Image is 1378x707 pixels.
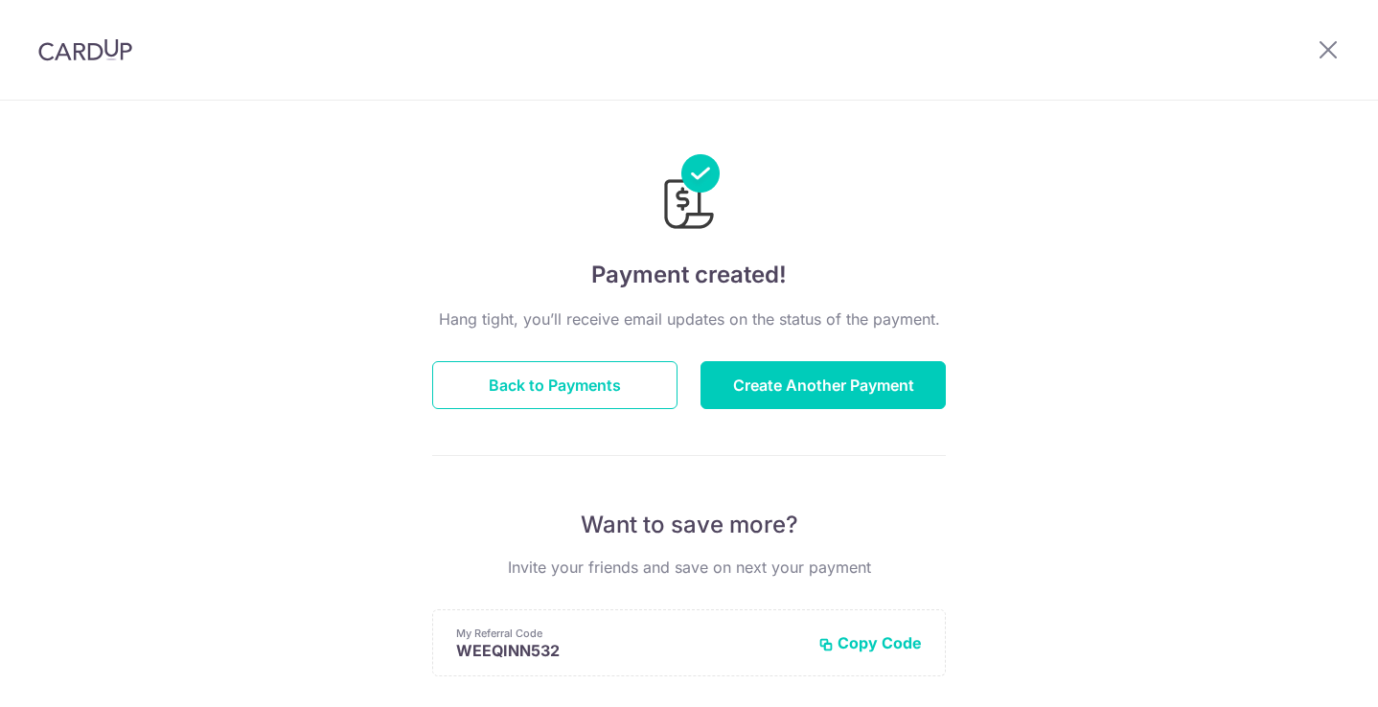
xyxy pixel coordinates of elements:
button: Back to Payments [432,361,678,409]
h4: Payment created! [432,258,946,292]
p: Hang tight, you’ll receive email updates on the status of the payment. [432,308,946,331]
p: Want to save more? [432,510,946,540]
img: CardUp [38,38,132,61]
img: Payments [658,154,720,235]
p: Invite your friends and save on next your payment [432,556,946,579]
p: My Referral Code [456,626,803,641]
button: Copy Code [818,633,922,652]
button: Create Another Payment [700,361,946,409]
p: WEEQINN532 [456,641,803,660]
